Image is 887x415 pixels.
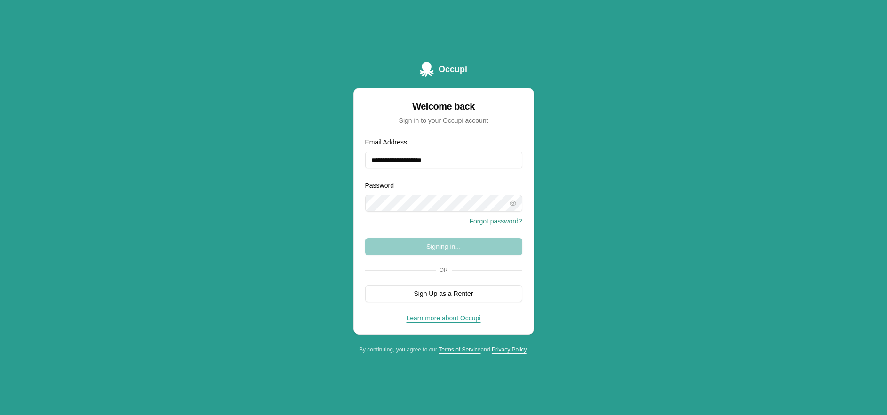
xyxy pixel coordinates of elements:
div: Welcome back [365,100,522,113]
a: Terms of Service [439,346,480,353]
a: Learn more about Occupi [407,314,481,322]
div: By continuing, you agree to our and . [353,346,534,353]
a: Privacy Policy [492,346,527,353]
button: Forgot password? [469,216,522,226]
label: Email Address [365,138,407,146]
div: Sign in to your Occupi account [365,116,522,125]
button: Sign Up as a Renter [365,285,522,302]
label: Password [365,182,394,189]
a: Occupi [420,62,467,77]
span: Occupi [439,63,467,76]
span: Or [436,266,452,274]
